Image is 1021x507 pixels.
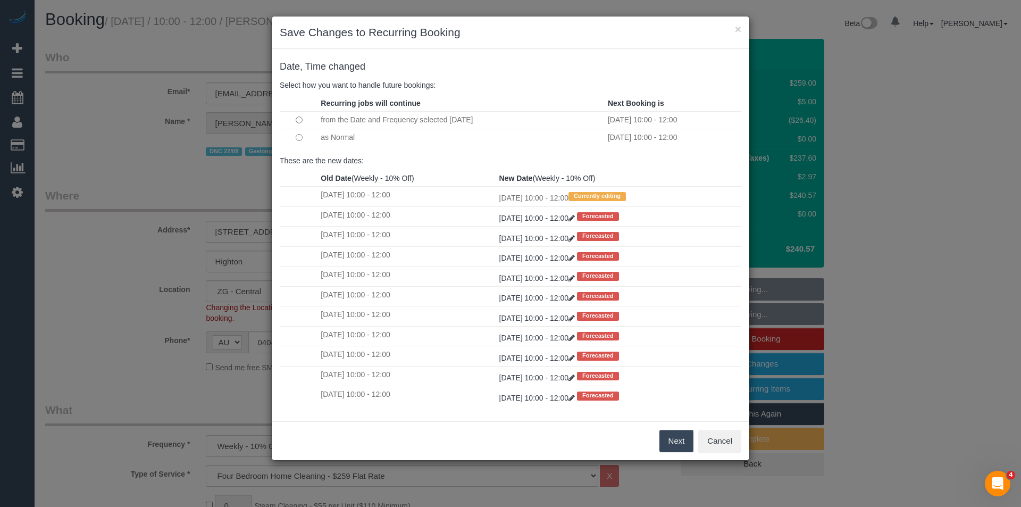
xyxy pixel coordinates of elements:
[577,212,619,221] span: Forecasted
[497,187,741,206] td: [DATE] 10:00 - 12:00
[318,111,605,129] td: from the Date and Frequency selected [DATE]
[318,206,496,226] td: [DATE] 10:00 - 12:00
[318,366,496,386] td: [DATE] 10:00 - 12:00
[280,155,741,166] p: These are the new dates:
[499,354,577,362] a: [DATE] 10:00 - 12:00
[318,170,496,187] th: (Weekly - 10% Off)
[318,129,605,146] td: as Normal
[497,170,741,187] th: (Weekly - 10% Off)
[577,372,619,380] span: Forecasted
[499,254,577,262] a: [DATE] 10:00 - 12:00
[280,24,741,40] h3: Save Changes to Recurring Booking
[499,274,577,282] a: [DATE] 10:00 - 12:00
[499,174,533,182] strong: New Date
[577,232,619,240] span: Forecasted
[318,346,496,366] td: [DATE] 10:00 - 12:00
[499,334,577,342] a: [DATE] 10:00 - 12:00
[321,99,420,107] strong: Recurring jobs will continue
[577,352,619,360] span: Forecasted
[499,214,577,222] a: [DATE] 10:00 - 12:00
[577,252,619,261] span: Forecasted
[318,187,496,206] td: [DATE] 10:00 - 12:00
[577,392,619,400] span: Forecasted
[318,267,496,286] td: [DATE] 10:00 - 12:00
[499,394,577,402] a: [DATE] 10:00 - 12:00
[499,373,577,382] a: [DATE] 10:00 - 12:00
[280,62,741,72] h4: changed
[280,61,326,72] span: Date, Time
[499,314,577,322] a: [DATE] 10:00 - 12:00
[499,294,577,302] a: [DATE] 10:00 - 12:00
[280,80,741,90] p: Select how you want to handle future bookings:
[318,386,496,406] td: [DATE] 10:00 - 12:00
[1007,471,1015,479] span: 4
[985,471,1010,496] iframe: Intercom live chat
[605,129,741,146] td: [DATE] 10:00 - 12:00
[577,292,619,301] span: Forecasted
[577,332,619,340] span: Forecasted
[698,430,741,452] button: Cancel
[577,312,619,320] span: Forecasted
[577,272,619,280] span: Forecasted
[318,246,496,266] td: [DATE] 10:00 - 12:00
[318,227,496,246] td: [DATE] 10:00 - 12:00
[499,234,577,243] a: [DATE] 10:00 - 12:00
[568,192,626,201] span: Currently editing
[659,430,694,452] button: Next
[605,111,741,129] td: [DATE] 10:00 - 12:00
[318,306,496,326] td: [DATE] 10:00 - 12:00
[318,326,496,346] td: [DATE] 10:00 - 12:00
[608,99,664,107] strong: Next Booking is
[318,286,496,306] td: [DATE] 10:00 - 12:00
[735,23,741,35] button: ×
[321,174,352,182] strong: Old Date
